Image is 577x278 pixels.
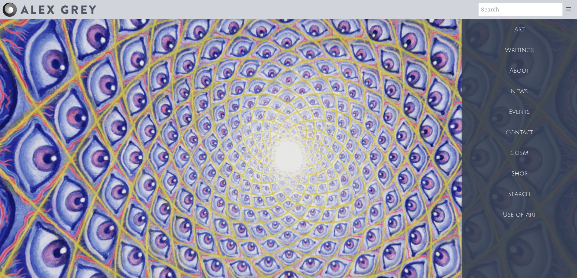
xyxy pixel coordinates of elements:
a: Use of Art [462,204,577,225]
a: Contact [462,122,577,143]
a: Art [462,19,577,40]
input: Search [479,3,562,16]
a: CoSM [462,143,577,163]
a: Events [462,102,577,122]
a: News [462,81,577,102]
a: Shop [462,163,577,184]
a: About [462,61,577,81]
a: Search [462,184,577,204]
a: Writings [462,40,577,61]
